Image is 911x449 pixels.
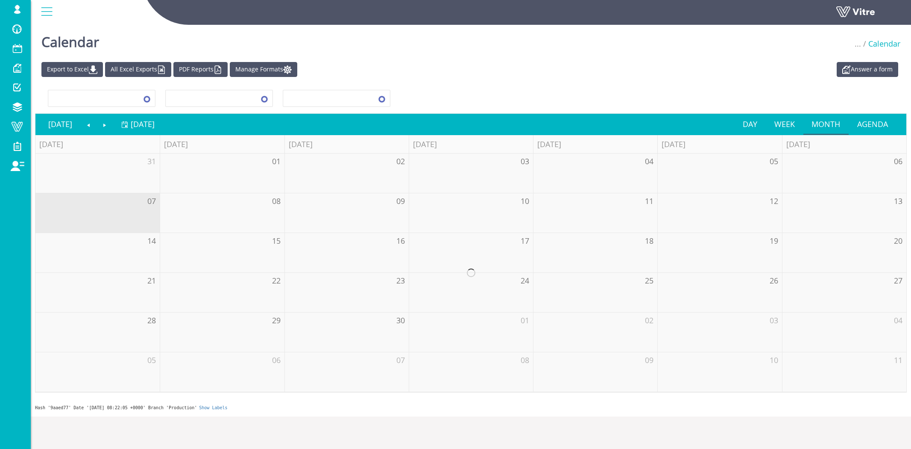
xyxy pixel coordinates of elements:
a: Manage Formats [230,62,297,77]
a: Answer a form [837,62,898,77]
th: [DATE] [409,135,533,154]
span: Hash '9aaed77' Date '[DATE] 08:22:05 +0000' Branch 'Production' [35,405,197,410]
img: cal_download.png [89,65,97,74]
h1: Calendar [41,21,99,58]
img: cal_excel.png [157,65,166,74]
span: ... [855,38,861,49]
a: Next [97,114,113,134]
th: [DATE] [35,135,160,154]
a: Show Labels [199,405,227,410]
th: [DATE] [657,135,782,154]
a: PDF Reports [173,62,228,77]
img: appointment_white2.png [842,65,851,74]
span: [DATE] [131,119,155,129]
span: select [139,91,155,106]
img: cal_pdf.png [214,65,222,74]
a: Week [766,114,803,134]
span: select [257,91,272,106]
th: [DATE] [160,135,284,154]
th: [DATE] [284,135,409,154]
th: [DATE] [533,135,657,154]
a: [DATE] [40,114,81,134]
a: All Excel Exports [105,62,171,77]
img: cal_settings.png [283,65,292,74]
a: [DATE] [121,114,155,134]
a: Day [734,114,766,134]
a: Previous [81,114,97,134]
th: [DATE] [782,135,906,154]
a: Export to Excel [41,62,103,77]
span: select [374,91,390,106]
a: Agenda [849,114,896,134]
li: Calendar [861,38,900,50]
a: Month [803,114,849,134]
